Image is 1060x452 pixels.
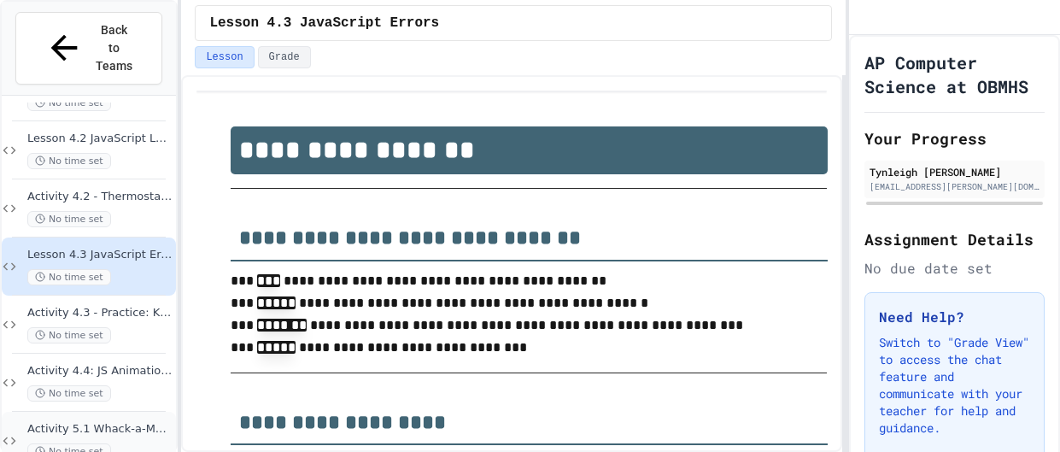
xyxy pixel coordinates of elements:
h3: Need Help? [879,307,1030,327]
span: Back to Teams [94,21,134,75]
span: Activity 4.3 - Practice: Kitty App [27,306,173,320]
span: No time set [27,153,111,169]
span: No time set [27,327,111,343]
button: Back to Teams [15,12,162,85]
h1: AP Computer Science at OBMHS [864,50,1045,98]
div: Tynleigh [PERSON_NAME] [870,164,1040,179]
span: No time set [27,95,111,111]
span: Lesson 4.3 JavaScript Errors [27,248,173,262]
span: Activity 4.4: JS Animation Coding Practice [27,364,173,379]
div: [EMAIL_ADDRESS][PERSON_NAME][DOMAIN_NAME] [870,180,1040,193]
p: Switch to "Grade View" to access the chat feature and communicate with your teacher for help and ... [879,334,1030,437]
div: No due date set [864,258,1045,279]
span: No time set [27,385,111,402]
span: Lesson 4.2 JavaScript Loops (Iteration) [27,132,173,146]
span: No time set [27,211,111,227]
h2: Your Progress [864,126,1045,150]
span: Activity 4.2 - Thermostat App Create Variables and Conditionals [27,190,173,204]
span: Lesson 4.3 JavaScript Errors [209,13,439,33]
span: No time set [27,269,111,285]
h2: Assignment Details [864,227,1045,251]
button: Lesson [195,46,254,68]
span: Activity 5.1 Whack-a-Mole App: Introduction to Coding a Complete Create Performance Task [27,422,173,437]
button: Grade [258,46,311,68]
